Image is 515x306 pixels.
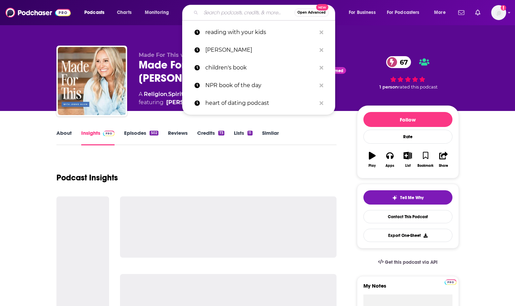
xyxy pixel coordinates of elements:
[385,164,394,168] div: Apps
[368,164,376,168] div: Play
[386,56,411,68] a: 67
[166,98,215,107] a: [PERSON_NAME]
[197,130,224,145] a: Credits73
[398,84,437,90] span: rated this podcast
[139,90,298,107] div: A podcast
[363,130,452,144] div: Rate
[399,147,416,172] button: List
[491,5,506,20] img: User Profile
[205,41,316,59] p: Mychal Threets
[387,8,419,17] span: For Podcasters
[182,59,335,77] a: children's book
[145,8,169,17] span: Monitoring
[144,91,167,97] a: Religion
[168,91,200,97] a: Spirituality
[167,91,168,97] span: ,
[417,164,433,168] div: Bookmark
[393,56,411,68] span: 67
[363,210,452,223] a: Contact This Podcast
[294,9,329,17] button: Open AdvancedNew
[373,254,443,271] a: Get this podcast via API
[385,259,437,265] span: Get this podcast via API
[297,11,326,14] span: Open Advanced
[140,7,178,18] button: open menu
[501,5,506,11] svg: Add a profile image
[205,77,316,94] p: NPR book of the day
[205,94,316,112] p: heart of dating podcast
[103,131,115,136] img: Podchaser Pro
[58,47,126,115] img: Made For This with Jennie Allen
[139,52,244,58] span: Made For This with [PERSON_NAME]
[429,7,454,18] button: open menu
[5,6,71,19] img: Podchaser - Follow, Share and Rate Podcasts
[139,98,298,107] span: featuring
[363,190,452,205] button: tell me why sparkleTell Me Why
[417,147,434,172] button: Bookmark
[363,283,452,294] label: My Notes
[182,94,335,112] a: heart of dating podcast
[117,8,132,17] span: Charts
[405,164,411,168] div: List
[168,130,188,145] a: Reviews
[262,130,279,145] a: Similar
[439,164,448,168] div: Share
[473,7,483,18] a: Show notifications dropdown
[344,7,384,18] button: open menu
[349,8,376,17] span: For Business
[218,131,224,135] div: 73
[434,8,446,17] span: More
[234,130,252,145] a: Lists11
[381,147,399,172] button: Apps
[491,5,506,20] button: Show profile menu
[316,4,328,11] span: New
[382,7,429,18] button: open menu
[247,131,252,135] div: 11
[201,7,294,18] input: Search podcasts, credits, & more...
[182,77,335,94] a: NPR book of the day
[434,147,452,172] button: Share
[205,59,316,77] p: children's book
[363,229,452,242] button: Export One-Sheet
[182,23,335,41] a: reading with your kids
[189,5,342,20] div: Search podcasts, credits, & more...
[392,195,397,200] img: tell me why sparkle
[150,131,158,135] div: 502
[113,7,136,18] a: Charts
[400,195,424,200] span: Tell Me Why
[80,7,113,18] button: open menu
[56,130,72,145] a: About
[205,23,316,41] p: reading with your kids
[124,130,158,145] a: Episodes502
[456,7,467,18] a: Show notifications dropdown
[363,112,452,127] button: Follow
[491,5,506,20] span: Logged in as BenLaurro
[56,173,118,183] h1: Podcast Insights
[84,8,104,17] span: Podcasts
[357,52,459,94] div: 67 1 personrated this podcast
[445,279,457,285] img: Podchaser Pro
[363,147,381,172] button: Play
[379,84,398,90] span: 1 person
[81,130,115,145] a: InsightsPodchaser Pro
[445,278,457,285] a: Pro website
[182,41,335,59] a: [PERSON_NAME]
